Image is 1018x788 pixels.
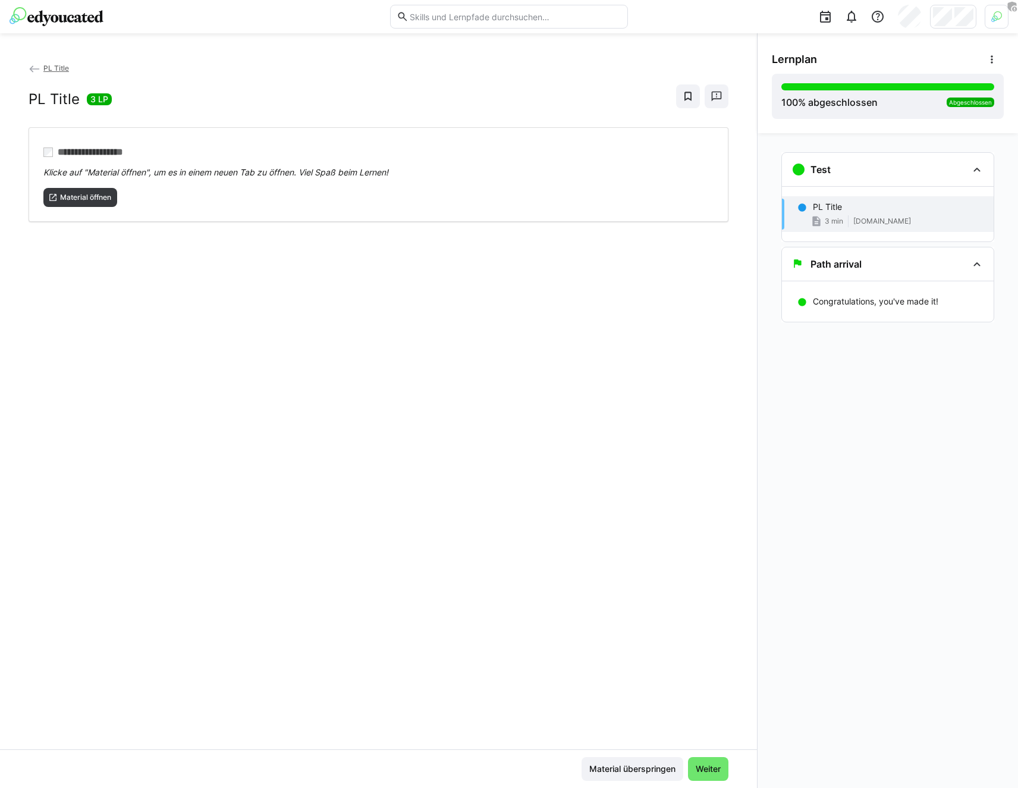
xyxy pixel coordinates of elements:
h2: PL Title [29,90,80,108]
span: Abgeschlossen [949,99,992,106]
span: PL Title [43,64,69,73]
span: Weiter [694,763,722,775]
span: 100 [781,96,798,108]
span: Material überspringen [587,763,677,775]
h3: Path arrival [810,258,862,270]
span: 3 LP [90,93,108,105]
p: Congratulations, you've made it! [813,296,938,307]
button: Material öffnen [43,188,117,207]
button: Weiter [688,757,728,781]
p: PL Title [813,201,842,213]
h3: Test [810,164,831,175]
span: [DOMAIN_NAME] [853,216,911,226]
div: % abgeschlossen [781,95,878,109]
span: Material öffnen [59,193,112,202]
input: Skills und Lernpfade durchsuchen… [409,11,621,22]
span: Lernplan [772,53,817,66]
span: Klicke auf "Material öffnen", um es in einem neuen Tab zu öffnen. Viel Spaß beim Lernen! [43,167,388,177]
span: 3 min [825,216,843,226]
button: Material überspringen [582,757,683,781]
a: PL Title [29,64,69,73]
